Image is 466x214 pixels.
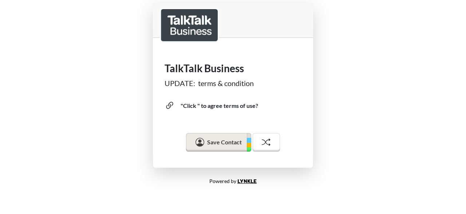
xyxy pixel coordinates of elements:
div: "Click " to agree terms of use? [181,101,258,110]
h1: TalkTalk Business [165,62,301,75]
button: Save Contact [186,133,251,152]
a: "Click " to agree terms of use? [165,94,307,117]
small: Powered by [209,178,257,184]
img: logo [161,9,218,41]
span: Save Contact [207,139,242,145]
a: Lynkle [237,178,257,184]
div: UPDATE: terms & condition [165,78,301,89]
